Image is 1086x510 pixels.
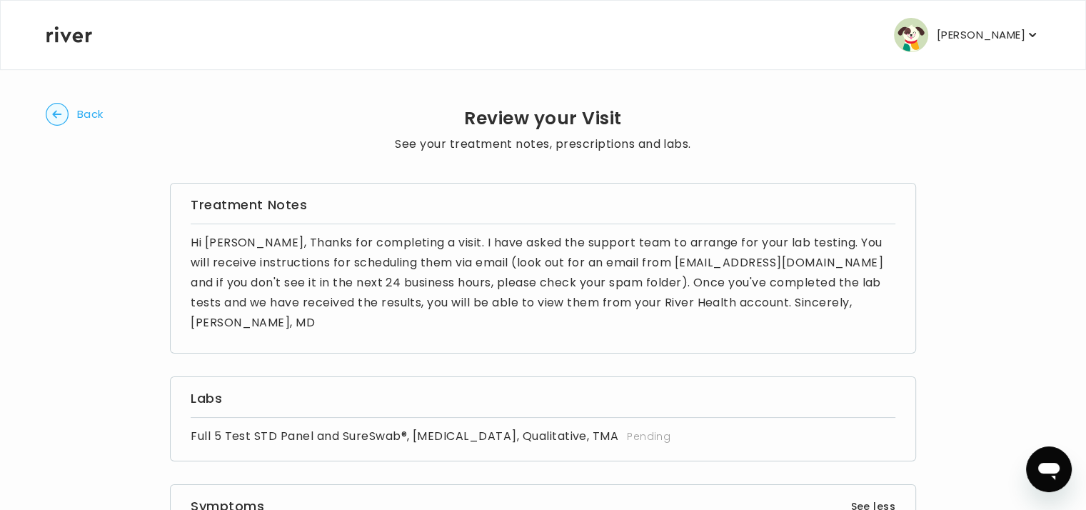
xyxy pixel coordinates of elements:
[894,18,928,52] img: user avatar
[46,103,104,126] button: Back
[191,233,895,333] p: Hi [PERSON_NAME], Thanks for completing a visit. I have asked the support team to arrange for you...
[191,389,895,409] h3: Labs
[77,104,104,124] span: Back
[191,426,618,446] h4: Full 5 Test STD Panel and SureSwab®, [MEDICAL_DATA], Qualitative, TMA
[1026,446,1072,492] iframe: Button to launch messaging window
[395,134,691,154] p: See your treatment notes, prescriptions and labs.
[191,195,895,215] h3: Treatment Notes
[894,18,1040,52] button: user avatar[PERSON_NAME]
[937,25,1025,45] p: [PERSON_NAME]
[627,428,670,445] p: Pending
[395,109,691,129] h2: Review your Visit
